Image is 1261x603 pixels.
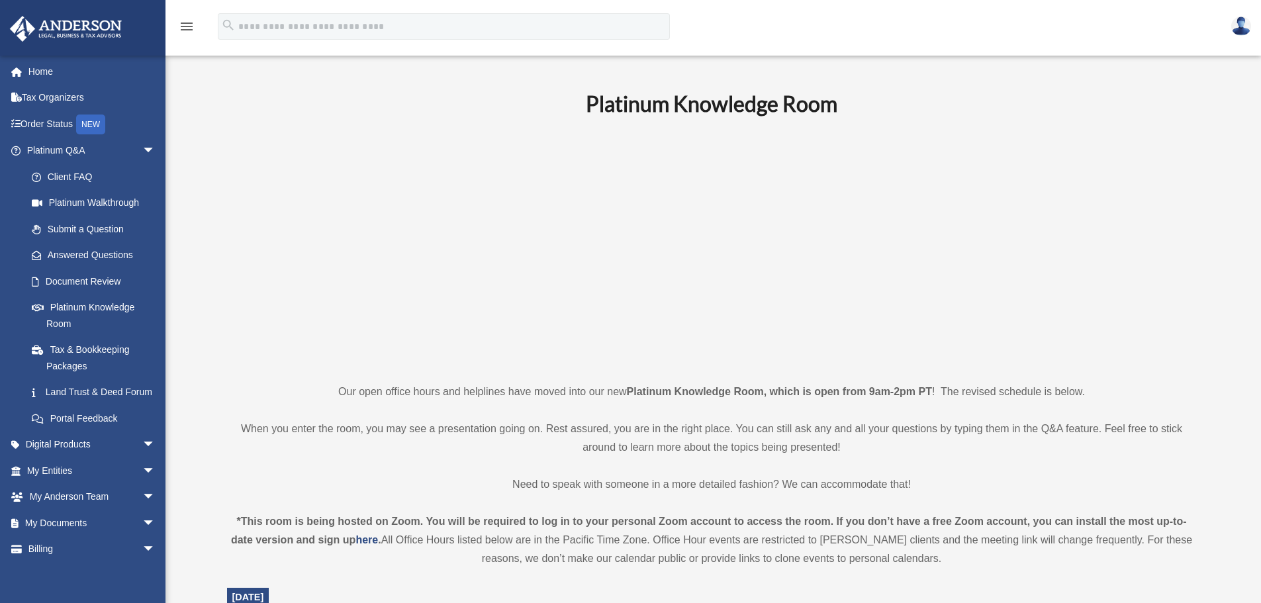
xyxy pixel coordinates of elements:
a: Portal Feedback [19,405,175,432]
span: arrow_drop_down [142,536,169,563]
a: My Anderson Teamarrow_drop_down [9,484,175,510]
a: Land Trust & Deed Forum [19,379,175,406]
a: Document Review [19,268,175,295]
span: arrow_drop_down [142,457,169,485]
iframe: 231110_Toby_KnowledgeRoom [513,134,910,358]
b: Platinum Knowledge Room [586,91,837,116]
p: Our open office hours and helplines have moved into our new ! The revised schedule is below. [227,383,1197,401]
span: arrow_drop_down [142,510,169,537]
img: User Pic [1231,17,1251,36]
a: My Entitiesarrow_drop_down [9,457,175,484]
span: arrow_drop_down [142,484,169,511]
a: Digital Productsarrow_drop_down [9,432,175,458]
a: Home [9,58,175,85]
a: Tax & Bookkeeping Packages [19,337,175,379]
p: When you enter the room, you may see a presentation going on. Rest assured, you are in the right ... [227,420,1197,457]
a: Platinum Walkthrough [19,190,175,216]
span: arrow_drop_down [142,138,169,165]
i: search [221,18,236,32]
a: Client FAQ [19,163,175,190]
span: [DATE] [232,592,264,602]
a: Platinum Knowledge Room [19,295,169,337]
img: Anderson Advisors Platinum Portal [6,16,126,42]
i: menu [179,19,195,34]
strong: *This room is being hosted on Zoom. You will be required to log in to your personal Zoom account ... [231,516,1187,545]
span: arrow_drop_down [142,432,169,459]
div: All Office Hours listed below are in the Pacific Time Zone. Office Hour events are restricted to ... [227,512,1197,568]
a: Tax Organizers [9,85,175,111]
div: NEW [76,115,105,134]
p: Need to speak with someone in a more detailed fashion? We can accommodate that! [227,475,1197,494]
a: Submit a Question [19,216,175,242]
strong: Platinum Knowledge Room, which is open from 9am-2pm PT [627,386,932,397]
a: Platinum Q&Aarrow_drop_down [9,138,175,164]
a: menu [179,23,195,34]
a: Billingarrow_drop_down [9,536,175,563]
a: Order StatusNEW [9,111,175,138]
a: here [355,534,378,545]
a: My Documentsarrow_drop_down [9,510,175,536]
a: Answered Questions [19,242,175,269]
strong: . [378,534,381,545]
